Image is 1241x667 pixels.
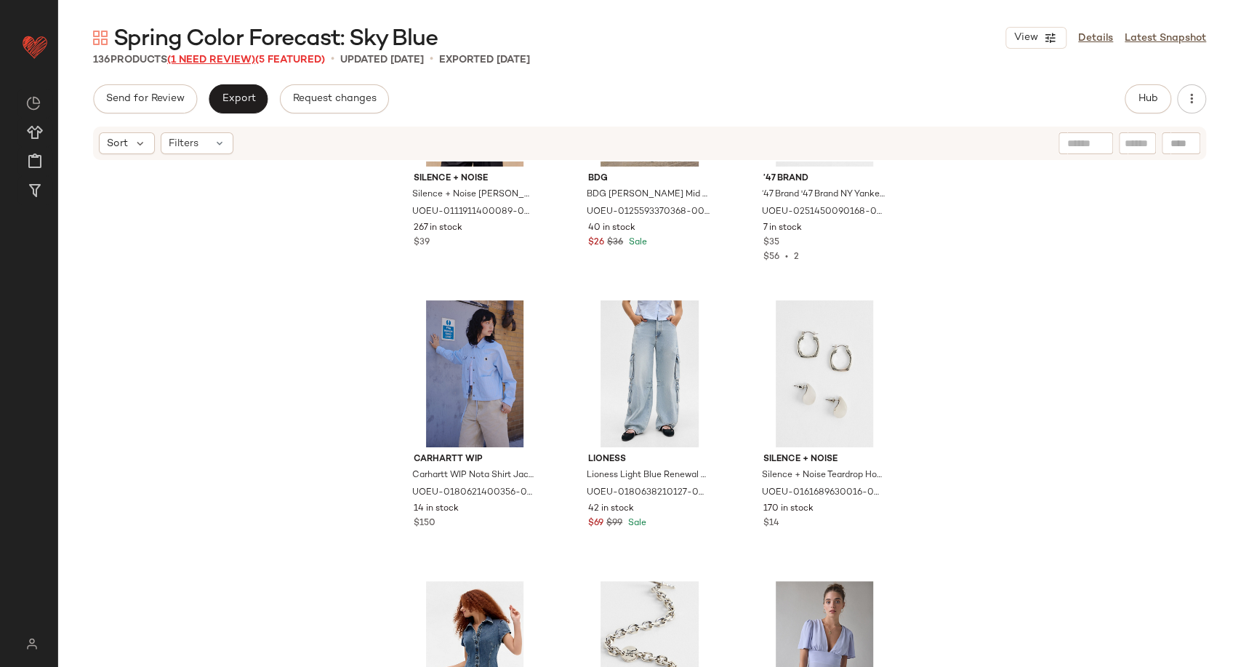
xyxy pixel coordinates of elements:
img: 0180638210127_040_b [577,300,723,447]
a: Latest Snapshot [1125,31,1206,46]
span: • [779,252,794,262]
span: (5 Featured) [255,55,325,65]
p: updated [DATE] [340,52,424,68]
span: UOEU-0180621400356-000-093 [412,487,535,500]
span: Hub [1138,93,1158,105]
span: • [331,51,334,68]
span: 14 in stock [414,503,459,516]
span: 267 in stock [414,222,462,235]
span: Export [221,93,255,105]
img: svg%3e [93,31,108,45]
span: Lioness Light Blue Renewal Jeans - Blue M at Urban Outfitters [587,469,710,482]
a: Details [1078,31,1113,46]
span: Silence + Noise [PERSON_NAME] Stripe Shirt - Blue M at Urban Outfitters [412,188,535,201]
span: UOEU-0125593370368-000-107 [587,206,710,219]
span: $56 [763,252,779,262]
span: UOEU-0161689630016-000-007 [762,487,885,500]
span: $150 [414,517,435,530]
span: • [430,51,433,68]
span: Request changes [292,93,377,105]
span: UOEU-0180638210127-000-040 [587,487,710,500]
span: Sale [626,238,647,247]
img: 0161689630016_007_a2 [752,300,898,447]
p: Exported [DATE] [439,52,530,68]
img: svg%3e [26,96,41,111]
span: (1 Need Review) [167,55,255,65]
span: ’47 Brand [763,172,886,185]
span: Lioness [588,453,711,466]
span: $69 [588,517,603,530]
span: Send for Review [105,93,185,105]
span: Sort [107,136,128,151]
span: 2 [794,252,799,262]
span: $99 [606,517,622,530]
span: 42 in stock [588,503,634,516]
span: ’47 Brand '47 Brand NY Yankees Houndstooth Cap - Beige at Urban Outfitters [762,188,885,201]
span: $39 [414,236,430,249]
span: 40 in stock [588,222,635,235]
span: BDG [PERSON_NAME] Mid Shorts - Vintage Denim Medium 29 at Urban Outfitters [587,188,710,201]
button: Request changes [280,84,389,113]
img: svg%3e [17,638,46,650]
button: Hub [1125,84,1171,113]
span: Spring Color Forecast: Sky Blue [113,25,438,54]
span: $35 [763,236,779,249]
span: Silence + Noise Teardrop Hoop Earrings 2-Pack - Silver at Urban Outfitters [762,469,885,482]
span: 170 in stock [763,503,814,516]
span: View [1013,32,1038,44]
span: Silence + Noise [414,172,537,185]
button: Send for Review [93,84,197,113]
span: 7 in stock [763,222,802,235]
span: $36 [607,236,623,249]
button: View [1005,27,1067,49]
span: Carhartt WIP Nota Shirt Jacket - Tinted Denim XS at Urban Outfitters [412,469,535,482]
span: Sale [625,519,646,528]
button: Export [209,84,268,113]
span: Filters [169,136,198,151]
span: UOEU-0111911400089-000-040 [412,206,535,219]
span: 136 [93,55,111,65]
span: BDG [588,172,711,185]
img: heart_red.DM2ytmEG.svg [20,32,49,61]
span: $14 [763,517,779,530]
span: Silence + Noise [763,453,886,466]
span: Carhartt WIP [414,453,537,466]
img: 0180621400356_093_a2 [402,300,548,447]
span: $26 [588,236,604,249]
div: Products [93,52,325,68]
span: UOEU-0251450090168-000-024 [762,206,885,219]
